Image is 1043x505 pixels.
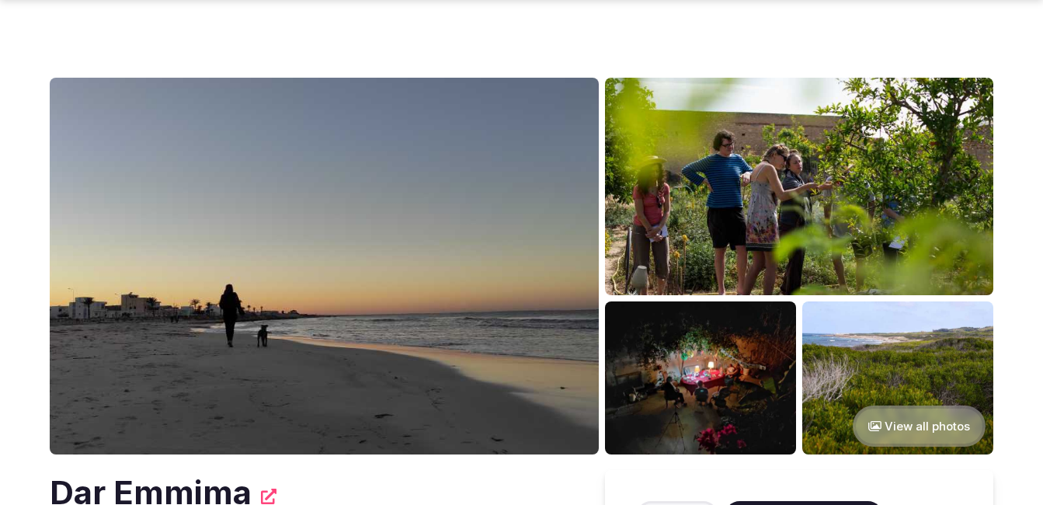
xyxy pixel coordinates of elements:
img: Venue gallery photo [605,78,993,295]
img: Venue cover photo [50,78,599,454]
img: Venue gallery photo [605,301,796,454]
button: View all photos [853,406,986,447]
img: Venue gallery photo [802,301,993,454]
